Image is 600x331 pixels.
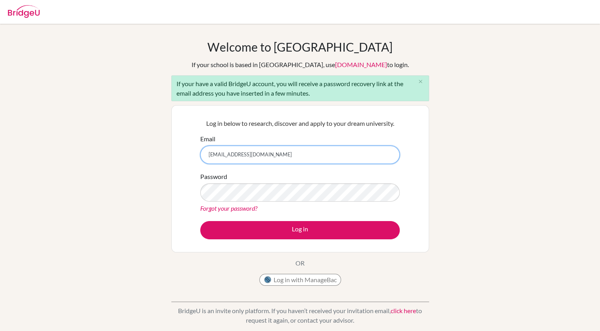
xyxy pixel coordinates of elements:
[200,119,400,128] p: Log in below to research, discover and apply to your dream university.
[335,61,387,68] a: [DOMAIN_NAME]
[418,79,424,85] i: close
[200,172,227,181] label: Password
[171,306,429,325] p: BridgeU is an invite only platform. If you haven’t received your invitation email, to request it ...
[171,75,429,101] div: If your have a valid BridgeU account, you will receive a password recovery link at the email addr...
[200,204,257,212] a: Forgot your password?
[192,60,409,69] div: If your school is based in [GEOGRAPHIC_DATA], use to login.
[207,40,393,54] h1: Welcome to [GEOGRAPHIC_DATA]
[391,307,416,314] a: click here
[8,5,40,18] img: Bridge-U
[295,258,305,268] p: OR
[259,274,341,286] button: Log in with ManageBac
[200,134,215,144] label: Email
[413,76,429,88] button: Close
[200,221,400,239] button: Log in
